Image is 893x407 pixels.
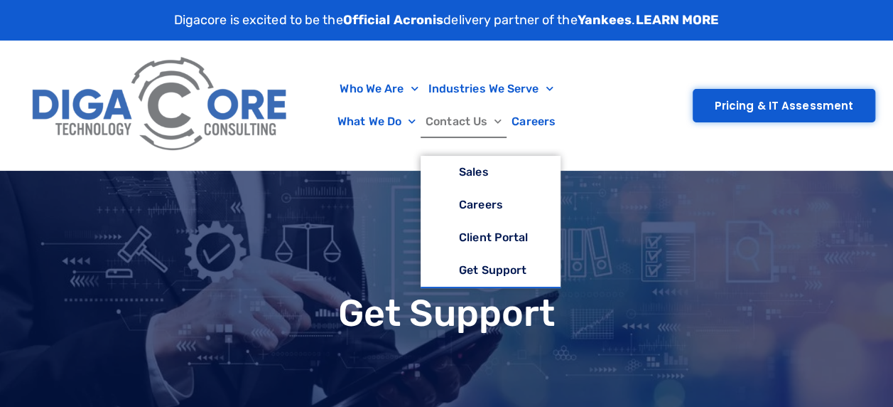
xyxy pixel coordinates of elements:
[693,89,875,122] a: Pricing & IT Assessment
[25,48,296,163] img: Digacore Logo
[421,189,561,221] a: Careers
[174,11,720,30] p: Digacore is excited to be the delivery partner of the .
[421,156,561,189] a: Sales
[507,105,561,138] a: Careers
[7,295,886,332] h1: Get Support
[421,105,507,138] a: Contact Us
[343,12,444,28] strong: Official Acronis
[578,12,632,28] strong: Yankees
[421,156,561,288] ul: Contact Us
[332,105,421,138] a: What We Do
[715,100,853,111] span: Pricing & IT Assessment
[423,73,558,105] a: Industries We Serve
[635,12,719,28] a: LEARN MORE
[335,73,423,105] a: Who We Are
[421,254,561,287] a: Get Support
[303,73,589,138] nav: Menu
[421,221,561,254] a: Client Portal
